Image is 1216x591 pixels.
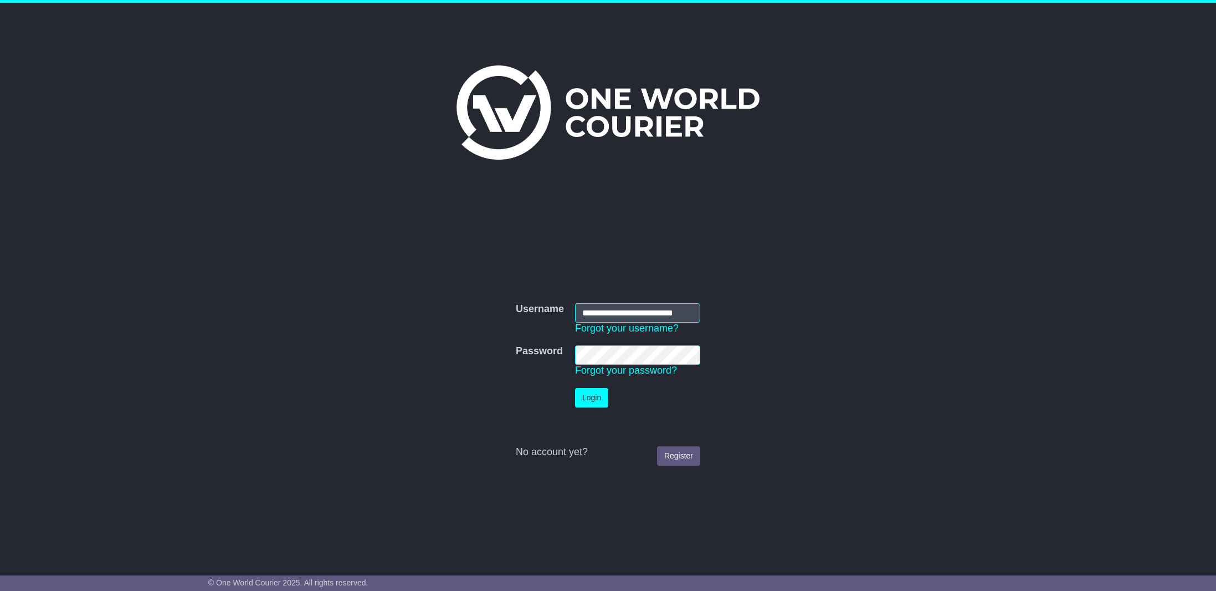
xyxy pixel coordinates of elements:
[516,345,563,358] label: Password
[456,65,759,160] img: One World
[516,303,564,315] label: Username
[575,323,679,334] a: Forgot your username?
[516,446,700,458] div: No account yet?
[208,578,368,587] span: © One World Courier 2025. All rights reserved.
[657,446,700,466] a: Register
[575,388,608,407] button: Login
[575,365,677,376] a: Forgot your password?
